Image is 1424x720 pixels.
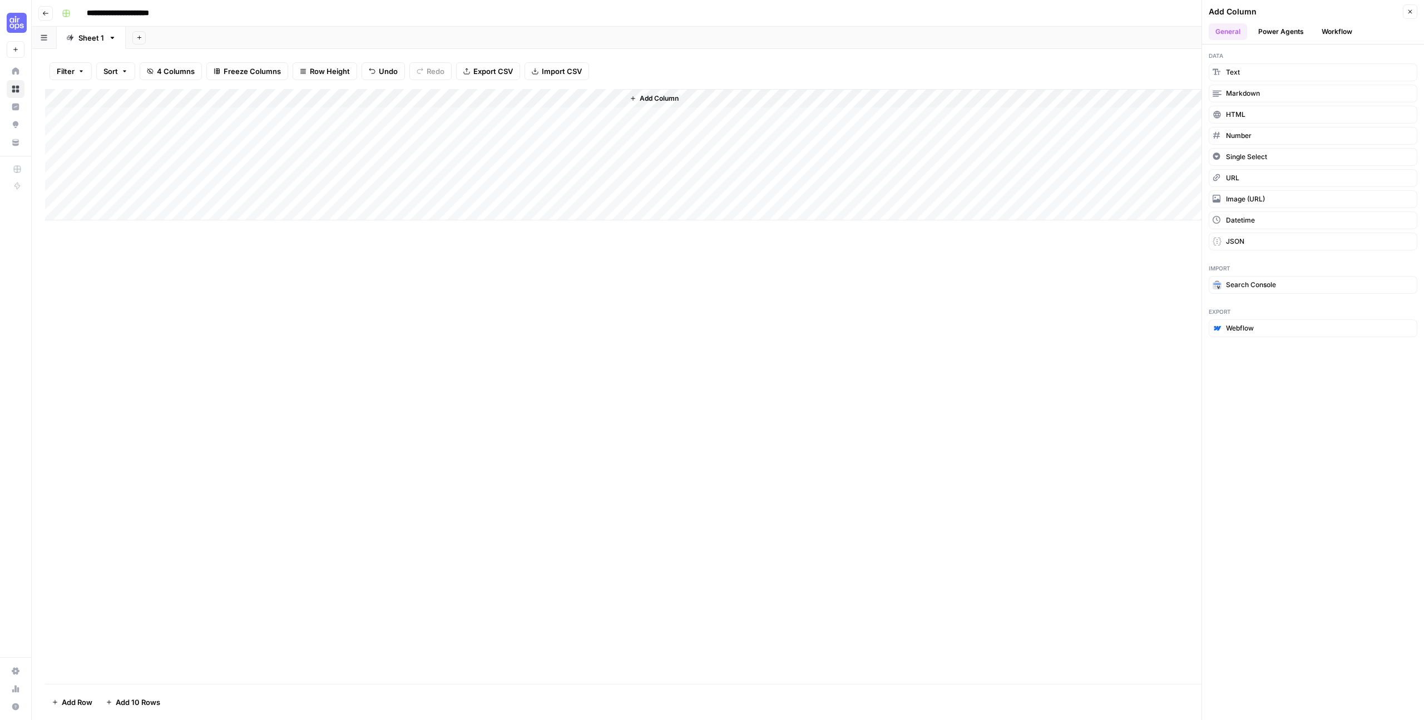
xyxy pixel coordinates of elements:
[1209,233,1417,250] button: JSON
[409,62,452,80] button: Redo
[206,62,288,80] button: Freeze Columns
[640,93,679,103] span: Add Column
[427,66,444,77] span: Redo
[7,698,24,716] button: Help + Support
[7,134,24,151] a: Your Data
[45,693,99,711] button: Add Row
[1226,236,1244,246] span: JSON
[1209,106,1417,124] button: HTML
[1226,173,1239,183] span: URL
[7,9,24,37] button: Workspace: September Cohort
[7,62,24,80] a: Home
[1315,23,1359,40] button: Workflow
[625,91,683,106] button: Add Column
[542,66,582,77] span: Import CSV
[1226,280,1276,290] span: Search Console
[103,66,118,77] span: Sort
[379,66,398,77] span: Undo
[1209,23,1247,40] button: General
[7,13,27,33] img: September Cohort Logo
[7,116,24,134] a: Opportunities
[157,66,195,77] span: 4 Columns
[1226,67,1240,77] span: Text
[99,693,167,711] button: Add 10 Rows
[1209,319,1417,337] button: Webflow
[1226,152,1267,162] span: Single Select
[1226,194,1265,204] span: Image (URL)
[1226,110,1245,120] span: HTML
[1209,51,1417,60] span: Data
[1209,148,1417,166] button: Single Select
[1209,190,1417,208] button: Image (URL)
[1226,88,1260,98] span: Markdown
[473,66,513,77] span: Export CSV
[1209,307,1417,316] span: Export
[1209,127,1417,145] button: Number
[310,66,350,77] span: Row Height
[7,80,24,98] a: Browse
[1209,264,1417,273] span: Import
[525,62,589,80] button: Import CSV
[96,62,135,80] button: Sort
[1209,276,1417,294] button: Search Console
[1209,169,1417,187] button: URL
[62,697,92,708] span: Add Row
[1252,23,1311,40] button: Power Agents
[1209,63,1417,81] button: Text
[224,66,281,77] span: Freeze Columns
[1209,85,1417,102] button: Markdown
[7,98,24,116] a: Insights
[50,62,92,80] button: Filter
[1226,131,1252,141] span: Number
[456,62,520,80] button: Export CSV
[78,32,104,43] div: Sheet 1
[7,680,24,698] a: Usage
[57,27,126,49] a: Sheet 1
[7,662,24,680] a: Settings
[1226,323,1254,333] span: Webflow
[362,62,405,80] button: Undo
[1226,215,1255,225] span: Datetime
[57,66,75,77] span: Filter
[293,62,357,80] button: Row Height
[1209,211,1417,229] button: Datetime
[116,697,160,708] span: Add 10 Rows
[140,62,202,80] button: 4 Columns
